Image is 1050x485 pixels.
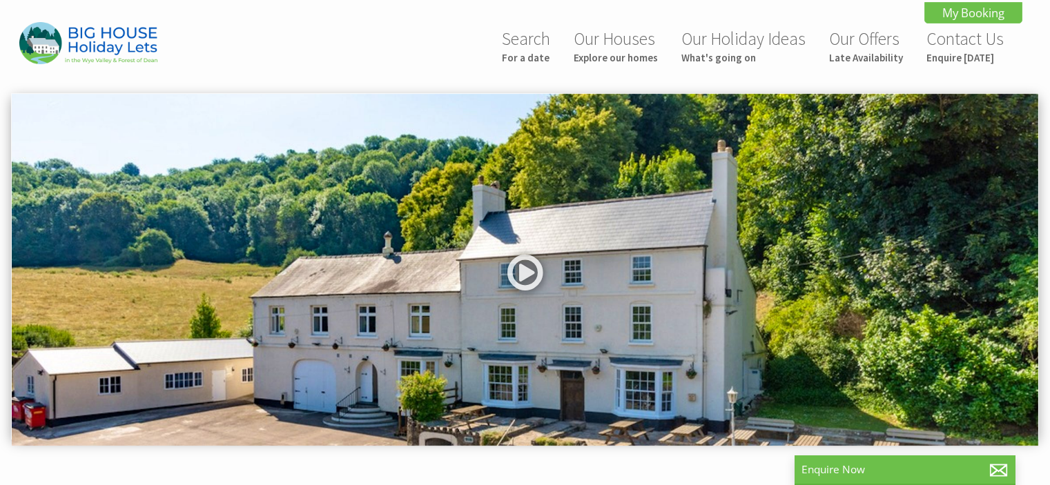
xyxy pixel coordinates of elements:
a: Our Holiday IdeasWhat's going on [681,28,806,64]
small: Enquire [DATE] [926,51,1004,64]
img: Big House Holiday Lets [19,22,157,64]
a: Our HousesExplore our homes [574,28,658,64]
small: What's going on [681,51,806,64]
small: Late Availability [829,51,903,64]
small: For a date [502,51,550,64]
small: Explore our homes [574,51,658,64]
a: Contact UsEnquire [DATE] [926,28,1004,64]
a: My Booking [924,2,1022,23]
p: Enquire Now [801,462,1009,477]
a: SearchFor a date [502,28,550,64]
a: Our OffersLate Availability [829,28,903,64]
